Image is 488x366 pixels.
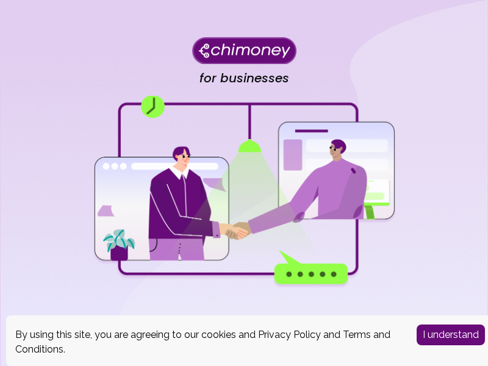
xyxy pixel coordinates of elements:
img: Chimoney for businesses [192,37,296,64]
div: By using this site, you are agreeing to our cookies and and . [15,328,398,357]
h4: for businesses [199,71,289,86]
img: for businesses [91,96,396,288]
button: Accept cookies [417,325,485,345]
a: Privacy Policy [258,329,321,340]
